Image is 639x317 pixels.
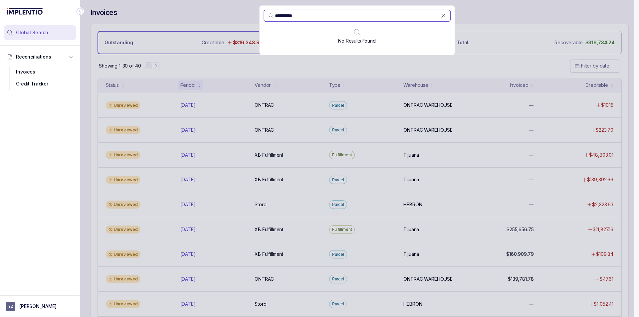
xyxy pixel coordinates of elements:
[16,29,48,36] span: Global Search
[4,65,76,91] div: Reconciliations
[16,54,51,60] span: Reconciliations
[19,303,57,310] p: [PERSON_NAME]
[6,302,74,311] button: User initials[PERSON_NAME]
[76,7,84,15] div: Collapse Icon
[338,38,376,44] p: No Results Found
[6,302,15,311] span: User initials
[9,78,71,90] div: Credit Tracker
[4,50,76,64] button: Reconciliations
[9,66,71,78] div: Invoices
